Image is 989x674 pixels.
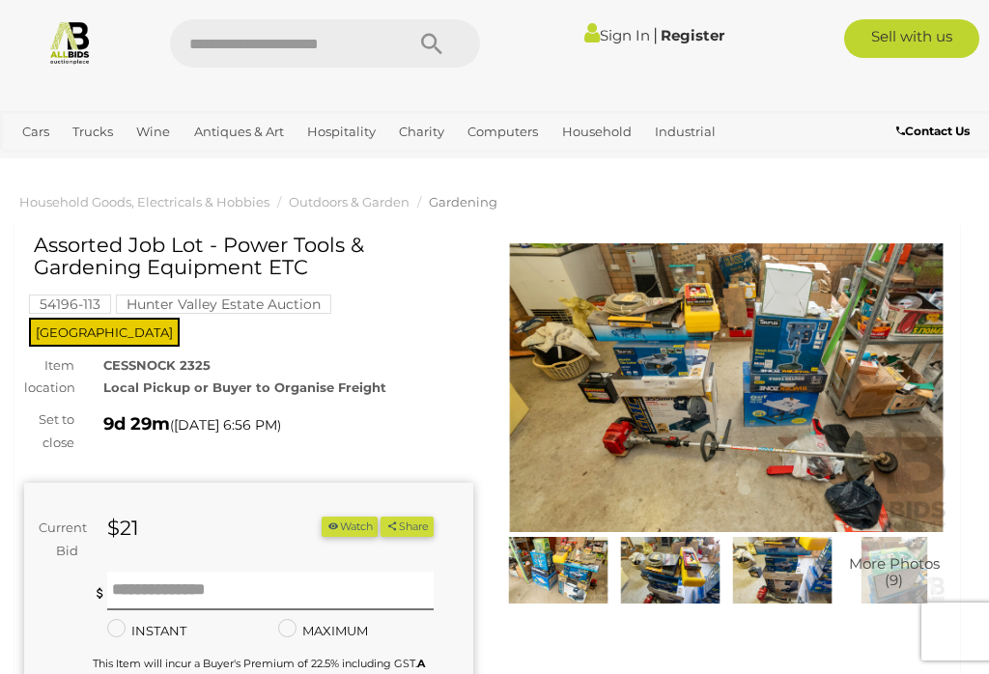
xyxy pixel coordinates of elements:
[391,116,452,148] a: Charity
[843,537,946,603] img: Assorted Job Lot - Power Tools & Gardening Equipment ETC
[507,537,609,603] img: Assorted Job Lot - Power Tools & Gardening Equipment ETC
[103,413,170,435] strong: 9d 29m
[554,116,639,148] a: Household
[107,620,186,642] label: INSTANT
[174,416,277,434] span: [DATE] 6:56 PM
[10,354,89,400] div: Item location
[289,194,410,210] a: Outdoors & Garden
[116,296,331,312] a: Hunter Valley Estate Auction
[322,517,378,537] button: Watch
[460,116,546,148] a: Computers
[107,516,139,540] strong: $21
[278,620,368,642] label: MAXIMUM
[186,116,292,148] a: Antiques & Art
[896,121,975,142] a: Contact Us
[584,26,650,44] a: Sign In
[10,408,89,454] div: Set to close
[29,295,111,314] mark: 54196-113
[116,295,331,314] mark: Hunter Valley Estate Auction
[849,556,940,588] span: More Photos (9)
[14,148,90,180] a: Jewellery
[19,194,269,210] a: Household Goods, Electricals & Hobbies
[383,19,480,68] button: Search
[429,194,497,210] a: Gardening
[661,26,724,44] a: Register
[843,537,946,603] a: More Photos(9)
[128,116,178,148] a: Wine
[14,116,57,148] a: Cars
[896,124,970,138] b: Contact Us
[103,357,211,373] strong: CESSNOCK 2325
[731,537,834,603] img: Assorted Job Lot - Power Tools & Gardening Equipment ETC
[170,417,281,433] span: ( )
[24,517,93,562] div: Current Bid
[647,116,723,148] a: Industrial
[619,537,721,603] img: Assorted Job Lot - Power Tools & Gardening Equipment ETC
[103,379,386,395] strong: Local Pickup or Buyer to Organise Freight
[98,148,150,180] a: Office
[502,243,951,532] img: Assorted Job Lot - Power Tools & Gardening Equipment ETC
[299,116,383,148] a: Hospitality
[221,148,374,180] a: [GEOGRAPHIC_DATA]
[322,517,378,537] li: Watch this item
[47,19,93,65] img: Allbids.com.au
[65,116,121,148] a: Trucks
[29,318,180,347] span: [GEOGRAPHIC_DATA]
[34,234,468,278] h1: Assorted Job Lot - Power Tools & Gardening Equipment ETC
[157,148,212,180] a: Sports
[381,517,434,537] button: Share
[653,24,658,45] span: |
[29,296,111,312] a: 54196-113
[844,19,979,58] a: Sell with us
